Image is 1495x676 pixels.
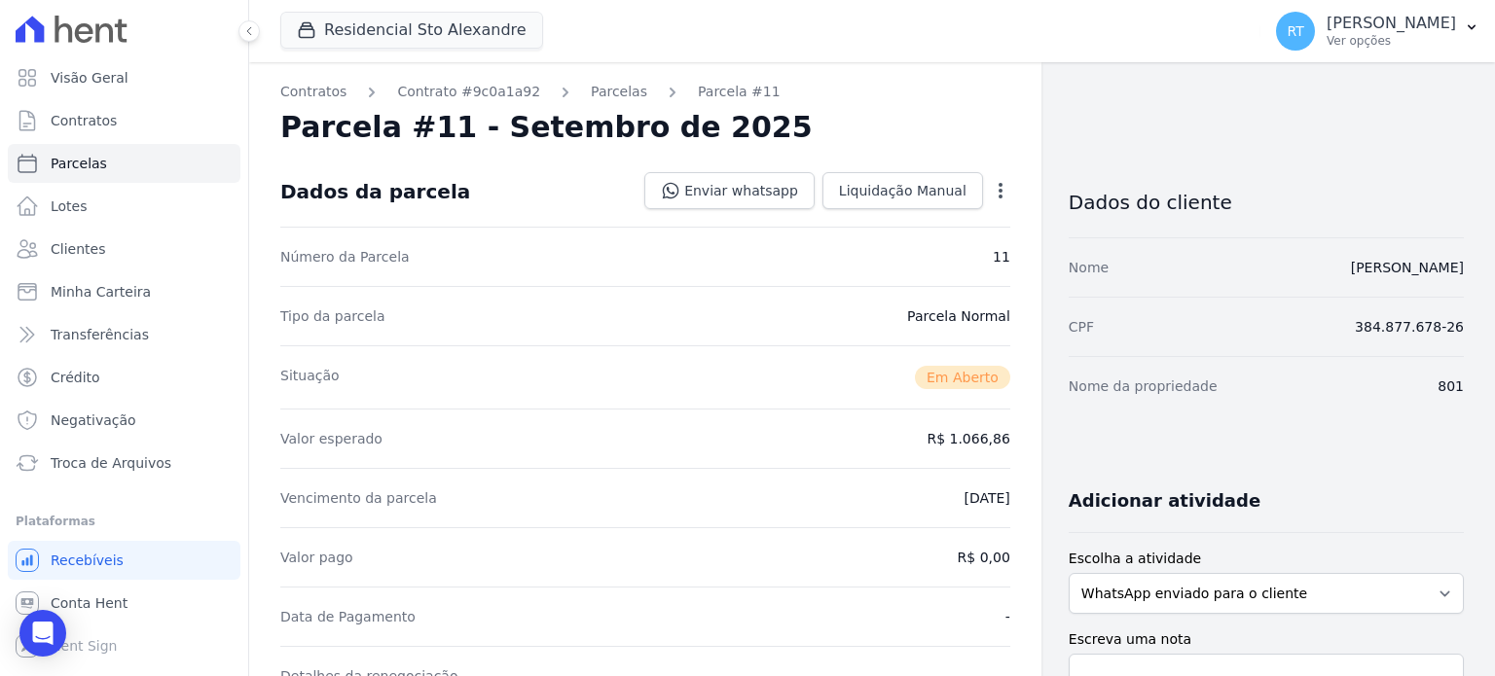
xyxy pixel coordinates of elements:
[51,68,128,88] span: Visão Geral
[51,368,100,387] span: Crédito
[280,488,437,508] dt: Vencimento da parcela
[8,584,240,623] a: Conta Hent
[839,181,966,200] span: Liquidação Manual
[280,607,416,626] dt: Data de Pagamento
[915,366,1010,389] span: Em Aberto
[1005,607,1010,626] dd: -
[280,12,543,49] button: Residencial Sto Alexandre
[51,410,136,430] span: Negativação
[1069,317,1094,337] dt: CPF
[280,366,340,389] dt: Situação
[8,101,240,140] a: Contratos
[51,154,107,173] span: Parcelas
[280,82,1010,102] nav: Breadcrumb
[8,230,240,268] a: Clientes
[1260,4,1495,58] button: RT [PERSON_NAME] Ver opções
[644,172,815,209] a: Enviar whatsapp
[698,82,781,102] a: Parcela #11
[51,593,128,613] span: Conta Hent
[51,196,88,216] span: Lotes
[51,111,117,130] span: Contratos
[8,272,240,311] a: Minha Carteira
[1069,549,1464,569] label: Escolha a atividade
[591,82,647,102] a: Parcelas
[51,325,149,344] span: Transferências
[1069,258,1109,277] dt: Nome
[927,429,1009,448] dd: R$ 1.066,86
[1069,629,1464,650] label: Escreva uma nota
[51,453,171,473] span: Troca de Arquivos
[51,239,105,259] span: Clientes
[19,610,66,657] div: Open Intercom Messenger
[8,541,240,580] a: Recebíveis
[1069,376,1218,396] dt: Nome da propriedade
[280,82,346,102] a: Contratos
[1351,260,1464,275] a: [PERSON_NAME]
[280,110,813,145] h2: Parcela #11 - Setembro de 2025
[8,144,240,183] a: Parcelas
[16,510,233,533] div: Plataformas
[1287,24,1303,38] span: RT
[51,282,151,302] span: Minha Carteira
[1438,376,1464,396] dd: 801
[1327,33,1456,49] p: Ver opções
[1327,14,1456,33] p: [PERSON_NAME]
[8,315,240,354] a: Transferências
[822,172,983,209] a: Liquidação Manual
[907,306,1010,326] dd: Parcela Normal
[958,548,1010,567] dd: R$ 0,00
[280,180,470,203] div: Dados da parcela
[1069,191,1464,214] h3: Dados do cliente
[993,247,1010,267] dd: 11
[51,551,124,570] span: Recebíveis
[280,306,385,326] dt: Tipo da parcela
[1069,489,1260,513] h3: Adicionar atividade
[8,358,240,397] a: Crédito
[8,58,240,97] a: Visão Geral
[280,548,353,567] dt: Valor pago
[397,82,540,102] a: Contrato #9c0a1a92
[280,429,383,448] dt: Valor esperado
[280,247,410,267] dt: Número da Parcela
[964,488,1009,508] dd: [DATE]
[8,401,240,440] a: Negativação
[8,444,240,482] a: Troca de Arquivos
[8,187,240,226] a: Lotes
[1355,317,1464,337] dd: 384.877.678-26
